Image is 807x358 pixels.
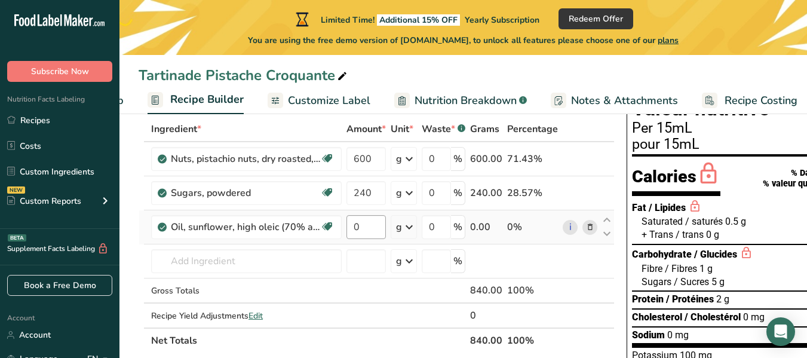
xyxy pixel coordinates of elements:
[171,220,320,234] div: Oil, sunflower, high oleic (70% and over)
[31,65,89,78] span: Subscribe Now
[396,186,402,200] div: g
[632,249,692,260] span: Carbohydrate
[766,317,795,346] div: Open Intercom Messenger
[470,308,502,323] div: 0
[293,12,539,26] div: Limited Time!
[658,35,679,46] span: plans
[699,263,713,274] span: 1 g
[396,152,402,166] div: g
[268,87,370,114] a: Customize Label
[7,195,81,207] div: Custom Reports
[706,229,719,240] span: 0 g
[632,311,682,323] span: Cholesterol
[151,249,342,273] input: Add Ingredient
[632,329,665,341] span: Sodium
[465,14,539,26] span: Yearly Subscription
[139,65,349,86] div: Tartinade Pistache Croquante
[649,202,686,213] span: / Lipides
[632,293,664,305] span: Protein
[288,93,370,109] span: Customize Label
[149,328,468,353] th: Net Totals
[711,276,725,287] span: 5 g
[396,220,402,234] div: g
[396,254,402,268] div: g
[248,310,263,322] span: Edit
[676,229,704,240] span: / trans
[468,328,505,353] th: 840.00
[170,91,244,108] span: Recipe Builder
[7,275,112,296] a: Book a Free Demo
[391,122,413,136] span: Unit
[7,61,112,82] button: Subscribe Now
[694,249,737,260] span: / Glucides
[666,293,714,305] span: / Protéines
[507,152,558,166] div: 71.43%
[507,220,558,234] div: 0%
[563,220,578,235] a: i
[632,161,720,196] div: Calories
[151,310,342,322] div: Recipe Yield Adjustments
[642,216,683,227] span: Saturated
[674,276,709,287] span: / Sucres
[685,311,741,323] span: / Cholestérol
[632,202,646,213] span: Fat
[569,13,623,25] span: Redeem Offer
[470,186,502,200] div: 240.00
[725,93,797,109] span: Recipe Costing
[470,152,502,166] div: 600.00
[702,87,797,114] a: Recipe Costing
[642,229,673,240] span: + Trans
[151,122,201,136] span: Ingredient
[7,186,25,194] div: NEW
[346,122,386,136] span: Amount
[665,263,697,274] span: / Fibres
[725,216,746,227] span: 0.5 g
[642,276,671,287] span: Sugars
[716,293,729,305] span: 2 g
[8,234,26,241] div: BETA
[394,87,527,114] a: Nutrition Breakdown
[743,311,765,323] span: 0 mg
[171,186,320,200] div: Sugars, powdered
[151,284,342,297] div: Gross Totals
[507,122,558,136] span: Percentage
[148,86,244,115] a: Recipe Builder
[171,152,320,166] div: Nuts, pistachio nuts, dry roasted, without salt added
[642,263,662,274] span: Fibre
[377,14,460,26] span: Additional 15% OFF
[470,283,502,298] div: 840.00
[470,122,499,136] span: Grams
[507,283,558,298] div: 100%
[248,34,679,47] span: You are using the free demo version of [DOMAIN_NAME], to unlock all features please choose one of...
[667,329,689,341] span: 0 mg
[507,186,558,200] div: 28.57%
[422,122,465,136] div: Waste
[551,87,678,114] a: Notes & Attachments
[415,93,517,109] span: Nutrition Breakdown
[571,93,678,109] span: Notes & Attachments
[470,220,502,234] div: 0.00
[559,8,633,29] button: Redeem Offer
[685,216,723,227] span: / saturés
[505,328,560,353] th: 100%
